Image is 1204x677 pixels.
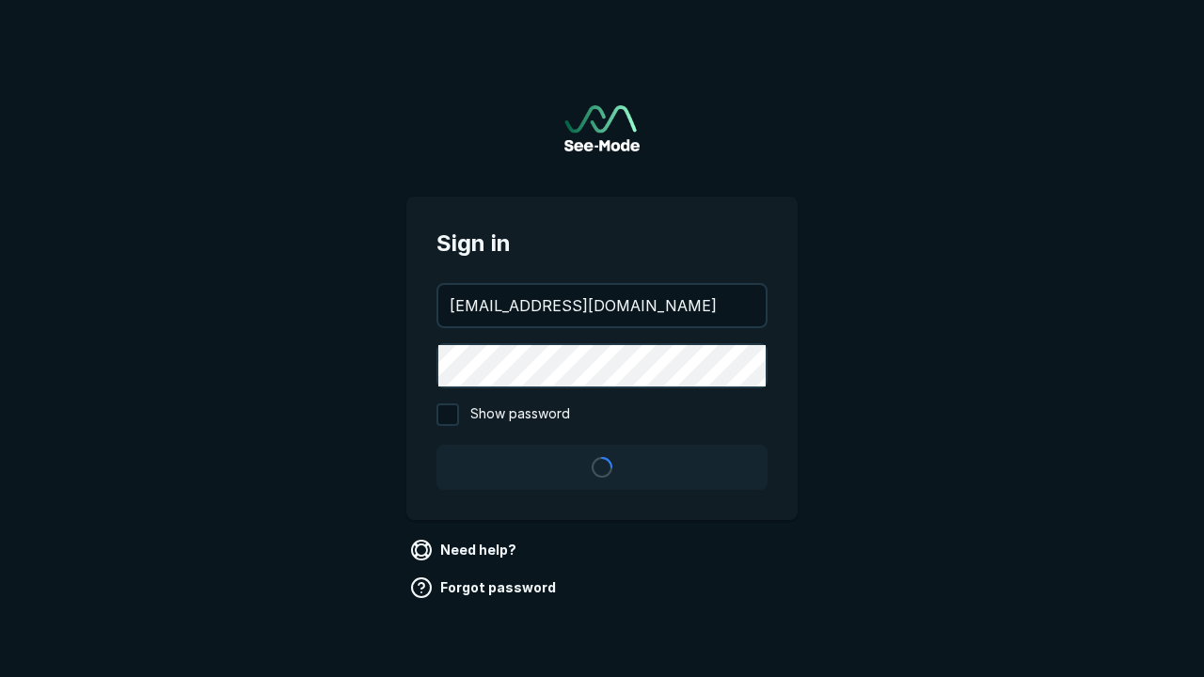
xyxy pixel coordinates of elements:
a: Forgot password [406,573,563,603]
input: your@email.com [438,285,766,326]
a: Go to sign in [564,105,640,151]
span: Sign in [436,227,768,260]
img: See-Mode Logo [564,105,640,151]
a: Need help? [406,535,524,565]
span: Show password [470,403,570,426]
